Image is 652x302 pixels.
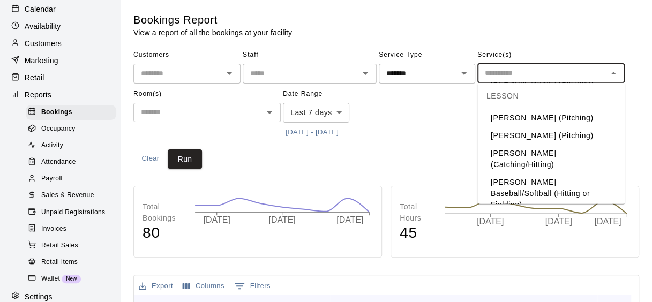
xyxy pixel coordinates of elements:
[41,124,76,134] span: Occupancy
[243,47,377,64] span: Staff
[41,140,63,151] span: Activity
[595,217,621,226] tspan: [DATE]
[283,86,377,103] span: Date Range
[26,255,116,270] div: Retail Items
[26,155,116,170] div: Attendance
[26,271,116,286] div: WalletNew
[477,173,625,214] li: [PERSON_NAME] Baseball/Softball (Hitting or Fielding)
[337,215,364,224] tspan: [DATE]
[9,70,112,86] a: Retail
[9,52,112,69] a: Marketing
[26,222,116,237] div: Invoices
[26,270,121,287] a: WalletNew
[25,72,44,83] p: Retail
[41,157,76,168] span: Attendance
[26,237,121,254] a: Retail Sales
[283,124,341,141] button: [DATE] - [DATE]
[41,224,66,235] span: Invoices
[606,66,621,81] button: Close
[41,190,94,201] span: Sales & Revenue
[26,104,121,120] a: Bookings
[41,274,60,284] span: Wallet
[26,120,121,137] a: Occupancy
[222,66,237,81] button: Open
[41,107,72,118] span: Bookings
[143,201,184,224] p: Total Bookings
[456,66,471,81] button: Open
[133,86,281,103] span: Room(s)
[168,149,202,169] button: Run
[9,87,112,103] a: Reports
[26,188,116,203] div: Sales & Revenue
[26,171,116,186] div: Payroll
[62,276,81,282] span: New
[26,254,121,270] a: Retail Items
[26,154,121,171] a: Attendance
[477,83,625,109] div: LESSON
[9,1,112,17] a: Calendar
[25,38,62,49] p: Customers
[133,47,241,64] span: Customers
[25,55,58,66] p: Marketing
[9,35,112,51] a: Customers
[26,238,116,253] div: Retail Sales
[41,207,105,218] span: Unpaid Registrations
[25,291,53,302] p: Settings
[26,138,116,153] div: Activity
[269,215,296,224] tspan: [DATE]
[204,215,230,224] tspan: [DATE]
[358,66,373,81] button: Open
[133,13,292,27] h5: Bookings Report
[379,47,475,64] span: Service Type
[133,27,292,38] p: View a report of all the bookings at your facility
[180,278,227,295] button: Select columns
[26,122,116,137] div: Occupancy
[25,21,61,32] p: Availability
[400,201,433,224] p: Total Hours
[262,105,277,120] button: Open
[477,47,625,64] span: Service(s)
[477,109,625,127] li: [PERSON_NAME] (Pitching)
[25,89,51,100] p: Reports
[26,187,121,204] a: Sales & Revenue
[9,18,112,34] a: Availability
[25,4,56,14] p: Calendar
[143,224,184,243] h4: 80
[477,127,625,145] li: [PERSON_NAME] (Pitching)
[477,217,504,226] tspan: [DATE]
[26,171,121,187] a: Payroll
[136,278,176,295] button: Export
[41,173,62,184] span: Payroll
[231,277,273,295] button: Show filters
[26,138,121,154] a: Activity
[26,105,116,120] div: Bookings
[41,257,78,268] span: Retail Items
[133,149,168,169] button: Clear
[41,240,78,251] span: Retail Sales
[477,145,625,173] li: [PERSON_NAME] (Catching/Hitting)
[400,224,433,243] h4: 45
[26,205,116,220] div: Unpaid Registrations
[26,204,121,221] a: Unpaid Registrations
[545,217,572,226] tspan: [DATE]
[26,221,121,237] a: Invoices
[283,103,349,123] div: Last 7 days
